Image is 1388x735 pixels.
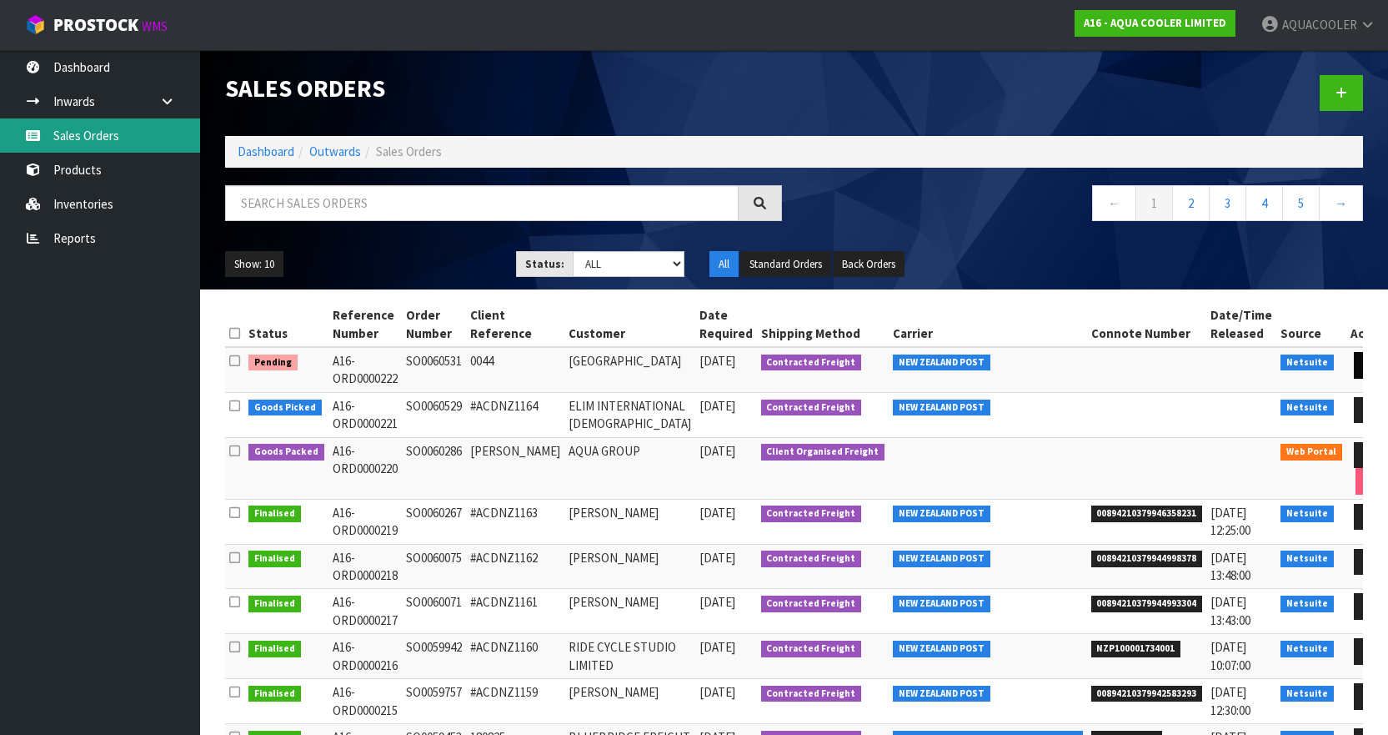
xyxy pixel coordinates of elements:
td: A16-ORD0000218 [328,544,402,589]
span: [DATE] 10:07:00 [1210,639,1250,672]
strong: Status: [525,257,564,271]
td: #ACDNZ1160 [466,634,564,679]
th: Source [1276,302,1346,347]
td: SO0060071 [402,589,466,634]
td: A16-ORD0000221 [328,392,402,437]
td: #ACDNZ1159 [466,679,564,724]
td: A16-ORD0000216 [328,634,402,679]
span: Finalised [248,596,301,612]
td: [PERSON_NAME] [466,437,564,499]
span: NEW ZEALAND POST [893,400,990,416]
td: SO0060075 [402,544,466,589]
a: 5 [1282,185,1320,221]
th: Connote Number [1087,302,1207,347]
span: [DATE] [699,684,735,700]
span: Contracted Freight [761,596,862,612]
span: 00894210379944993304 [1091,596,1203,612]
td: SO0060529 [402,392,466,437]
td: #ACDNZ1162 [466,544,564,589]
span: 00894210379946358231 [1091,506,1203,522]
span: Sales Orders [376,143,442,159]
th: Reference Number [328,302,402,347]
h1: Sales Orders [225,75,782,102]
td: #ACDNZ1164 [466,392,564,437]
span: NEW ZEALAND POST [893,641,990,657]
td: A16-ORD0000219 [328,499,402,544]
td: [GEOGRAPHIC_DATA] [564,347,695,392]
th: Date/Time Released [1206,302,1276,347]
span: NEW ZEALAND POST [893,686,990,702]
span: 00894210379942583293 [1091,686,1203,702]
span: AQUACOOLER [1282,17,1357,33]
span: Netsuite [1280,551,1334,567]
td: A16-ORD0000217 [328,589,402,634]
th: Customer [564,302,695,347]
th: Client Reference [466,302,564,347]
a: 4 [1245,185,1283,221]
a: 2 [1172,185,1210,221]
span: [DATE] [699,639,735,655]
td: A16-ORD0000222 [328,347,402,392]
a: ← [1092,185,1136,221]
span: Finalised [248,551,301,567]
span: Pending [248,355,298,371]
button: Show: 10 [225,251,283,278]
span: Finalised [248,686,301,702]
span: 00894210379944998378 [1091,551,1203,567]
td: [PERSON_NAME] [564,679,695,724]
span: [DATE] [699,550,735,566]
td: [PERSON_NAME] [564,544,695,589]
button: Back Orders [833,251,904,278]
a: 1 [1135,185,1173,221]
button: Standard Orders [740,251,831,278]
span: Contracted Freight [761,686,862,702]
span: [DATE] 13:48:00 [1210,550,1250,583]
span: Netsuite [1280,400,1334,416]
span: Goods Picked [248,400,322,416]
span: Contracted Freight [761,641,862,657]
th: Shipping Method [757,302,889,347]
span: [DATE] [699,443,735,459]
span: NEW ZEALAND POST [893,355,990,371]
span: Netsuite [1280,355,1334,371]
a: Outwards [309,143,361,159]
td: SO0060267 [402,499,466,544]
span: Netsuite [1280,686,1334,702]
th: Order Number [402,302,466,347]
a: → [1319,185,1363,221]
td: SO0059757 [402,679,466,724]
a: Dashboard [238,143,294,159]
button: All [709,251,739,278]
span: NEW ZEALAND POST [893,596,990,612]
span: ProStock [53,14,138,36]
span: NEW ZEALAND POST [893,551,990,567]
span: [DATE] [699,594,735,610]
span: NZP100001734001 [1091,641,1181,657]
td: #ACDNZ1161 [466,589,564,634]
nav: Page navigation [807,185,1364,226]
small: WMS [142,18,168,34]
td: [PERSON_NAME] [564,499,695,544]
span: Web Portal [1280,444,1342,461]
td: A16-ORD0000220 [328,437,402,499]
span: Contracted Freight [761,506,862,522]
a: 3 [1209,185,1246,221]
td: ELIM INTERNATIONAL [DEMOGRAPHIC_DATA] [564,392,695,437]
td: SO0060531 [402,347,466,392]
span: [DATE] 12:30:00 [1210,684,1250,717]
span: Contracted Freight [761,551,862,567]
strong: A16 - AQUA COOLER LIMITED [1084,16,1226,30]
span: Netsuite [1280,596,1334,612]
span: [DATE] 13:43:00 [1210,594,1250,627]
img: cube-alt.png [25,14,46,35]
span: [DATE] [699,505,735,521]
span: Finalised [248,506,301,522]
span: [DATE] 12:25:00 [1210,505,1250,538]
span: Netsuite [1280,641,1334,657]
th: Status [244,302,328,347]
span: Contracted Freight [761,400,862,416]
td: SO0059942 [402,634,466,679]
td: #ACDNZ1163 [466,499,564,544]
td: AQUA GROUP [564,437,695,499]
span: NEW ZEALAND POST [893,506,990,522]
